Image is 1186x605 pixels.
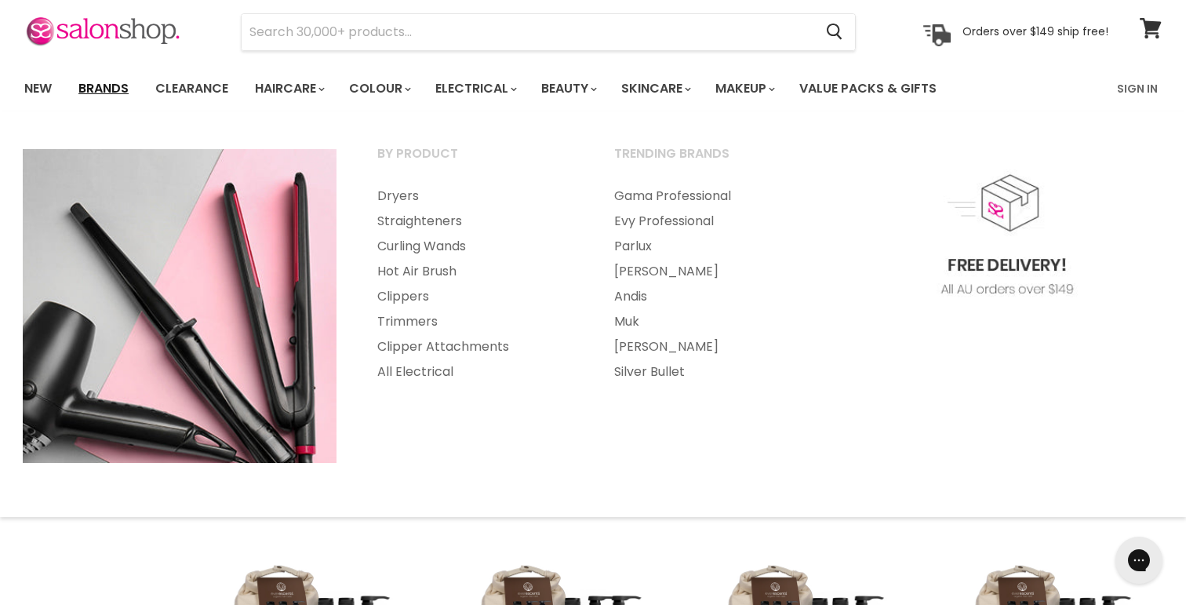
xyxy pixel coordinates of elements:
a: [PERSON_NAME] [595,259,828,284]
a: Electrical [424,72,526,105]
a: Haircare [243,72,334,105]
a: Value Packs & Gifts [788,72,948,105]
a: Parlux [595,234,828,259]
a: Skincare [609,72,700,105]
a: Andis [595,284,828,309]
a: Clearance [144,72,240,105]
a: Gama Professional [595,184,828,209]
a: Straighteners [358,209,591,234]
a: Muk [595,309,828,334]
a: Brands [67,72,140,105]
a: Beauty [529,72,606,105]
input: Search [242,14,813,50]
iframe: Gorgias live chat messenger [1108,531,1170,589]
a: By Product [358,141,591,180]
a: Sign In [1108,72,1167,105]
ul: Main menu [13,66,1028,111]
a: Curling Wands [358,234,591,259]
a: Evy Professional [595,209,828,234]
a: [PERSON_NAME] [595,334,828,359]
a: Clipper Attachments [358,334,591,359]
p: Orders over $149 ship free! [962,24,1108,38]
a: Silver Bullet [595,359,828,385]
a: Hot Air Brush [358,259,591,284]
a: New [13,72,64,105]
ul: Main menu [358,184,591,385]
a: Trimmers [358,309,591,334]
a: Dryers [358,184,591,209]
ul: Main menu [595,184,828,385]
nav: Main [5,66,1181,111]
a: Trending Brands [595,141,828,180]
a: Makeup [704,72,784,105]
form: Product [241,13,856,51]
a: Colour [337,72,420,105]
a: All Electrical [358,359,591,385]
button: Search [813,14,855,50]
a: Clippers [358,284,591,309]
